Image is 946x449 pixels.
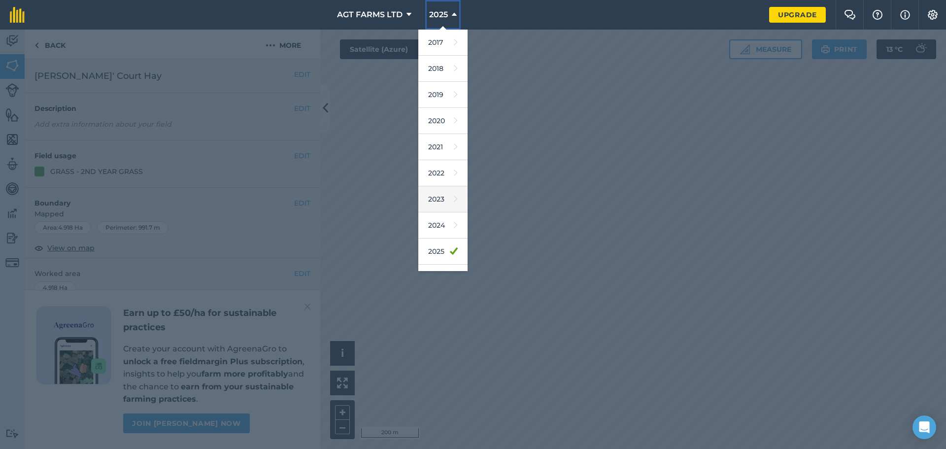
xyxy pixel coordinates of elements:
[418,239,468,265] a: 2025
[418,56,468,82] a: 2018
[872,10,883,20] img: A question mark icon
[429,9,448,21] span: 2025
[418,30,468,56] a: 2017
[418,160,468,186] a: 2022
[844,10,856,20] img: Two speech bubbles overlapping with the left bubble in the forefront
[769,7,826,23] a: Upgrade
[10,7,25,23] img: fieldmargin Logo
[418,108,468,134] a: 2020
[418,186,468,212] a: 2023
[337,9,403,21] span: AGT FARMS LTD
[900,9,910,21] img: svg+xml;base64,PHN2ZyB4bWxucz0iaHR0cDovL3d3dy53My5vcmcvMjAwMC9zdmciIHdpZHRoPSIxNyIgaGVpZ2h0PSIxNy...
[927,10,939,20] img: A cog icon
[418,265,468,291] a: 2026
[418,134,468,160] a: 2021
[418,212,468,239] a: 2024
[418,82,468,108] a: 2019
[912,415,936,439] div: Open Intercom Messenger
